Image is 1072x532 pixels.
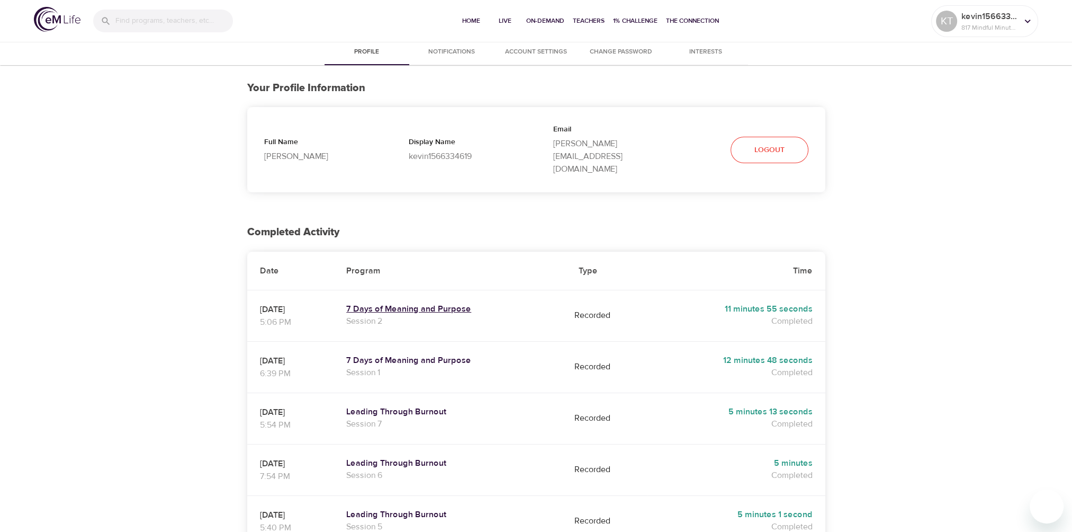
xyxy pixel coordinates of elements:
span: Notifications [416,47,488,58]
p: kevin1566334619 [409,150,519,163]
p: [DATE] [260,354,321,367]
th: Date [247,252,334,290]
h5: 11 minutes 55 seconds [660,304,812,315]
p: Completed [660,469,812,482]
span: Account Settings [500,47,572,58]
p: 5:06 PM [260,316,321,329]
a: Leading Through Burnout [346,458,553,469]
p: Session 6 [346,469,553,482]
a: 7 Days of Meaning and Purpose [346,304,553,315]
p: Completed [660,315,812,327]
button: Logout [731,137,808,164]
span: Teachers [573,15,605,26]
span: Interests [670,47,742,58]
h3: Your Profile Information [247,82,825,94]
th: Type [566,252,647,290]
td: Recorded [566,341,647,393]
p: Email [553,124,664,137]
p: [PERSON_NAME][EMAIL_ADDRESS][DOMAIN_NAME] [553,137,664,175]
p: [DATE] [260,406,321,419]
div: KT [936,11,957,32]
th: Program [334,252,566,290]
p: 6:39 PM [260,367,321,380]
td: Recorded [566,393,647,444]
h2: Completed Activity [247,226,825,238]
h5: 12 minutes 48 seconds [660,355,812,366]
p: Display Name [409,137,519,150]
h5: 5 minutes 1 second [660,509,812,520]
p: 817 Mindful Minutes [961,23,1017,32]
p: Completed [660,418,812,430]
span: Change Password [585,47,657,58]
span: On-Demand [526,15,564,26]
span: The Connection [666,15,719,26]
h5: 5 minutes [660,458,812,469]
p: Session 1 [346,366,553,379]
p: 7:54 PM [260,470,321,483]
a: Leading Through Burnout [346,406,553,418]
img: logo [34,7,80,32]
p: [PERSON_NAME] [264,150,375,163]
p: [DATE] [260,457,321,470]
th: Time [647,252,825,290]
td: Recorded [566,444,647,495]
span: 1% Challenge [613,15,657,26]
p: Completed [660,366,812,379]
p: Session 7 [346,418,553,430]
p: [DATE] [260,303,321,316]
span: Profile [331,47,403,58]
td: Recorded [566,290,647,341]
p: 5:54 PM [260,419,321,431]
h5: 5 minutes 13 seconds [660,406,812,418]
span: Logout [754,144,785,157]
p: Session 2 [346,315,553,327]
span: Live [492,15,518,26]
p: [DATE] [260,509,321,521]
input: Find programs, teachers, etc... [115,10,233,32]
span: Home [458,15,484,26]
iframe: Button to launch messaging window [1030,490,1064,524]
a: 7 Days of Meaning and Purpose [346,355,553,366]
p: kevin1566334619 [961,10,1017,23]
a: Leading Through Burnout [346,509,553,520]
p: Full Name [264,137,375,150]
